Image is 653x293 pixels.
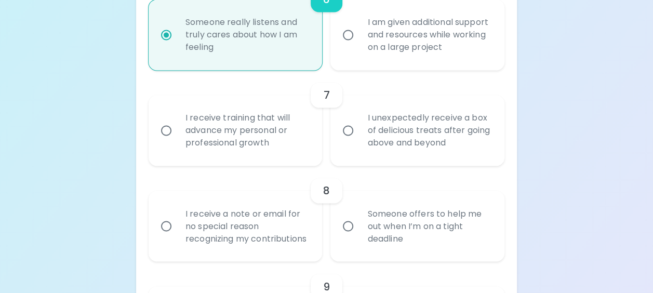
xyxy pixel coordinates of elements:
[359,4,499,66] div: I am given additional support and resources while working on a large project
[177,4,317,66] div: Someone really listens and truly cares about how I am feeling
[149,166,504,261] div: choice-group-check
[177,195,317,257] div: I receive a note or email for no special reason recognizing my contributions
[323,182,330,199] h6: 8
[359,195,499,257] div: Someone offers to help me out when I’m on a tight deadline
[359,99,499,162] div: I unexpectedly receive a box of delicious treats after going above and beyond
[323,87,329,103] h6: 7
[149,70,504,166] div: choice-group-check
[177,99,317,162] div: I receive training that will advance my personal or professional growth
